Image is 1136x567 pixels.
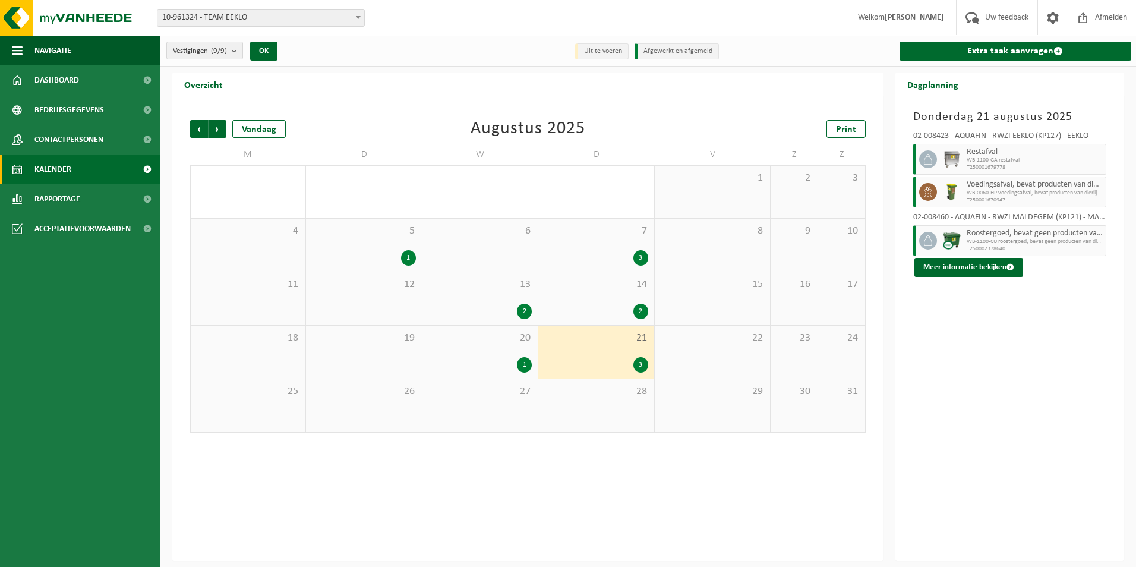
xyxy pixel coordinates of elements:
h2: Overzicht [172,73,235,96]
div: 02-008460 - AQUAFIN - RWZI MALDEGEM (KP121) - MALDEGEM [913,213,1107,225]
span: 27 [428,385,532,398]
div: 1 [401,250,416,266]
span: 26 [312,385,415,398]
button: Vestigingen(9/9) [166,42,243,59]
span: 8 [661,225,764,238]
div: 3 [633,357,648,373]
div: 1 [517,357,532,373]
span: Kalender [34,155,71,184]
td: M [190,144,306,165]
span: Bedrijfsgegevens [34,95,104,125]
span: Contactpersonen [34,125,103,155]
span: Acceptatievoorwaarden [34,214,131,244]
a: Extra taak aanvragen [900,42,1132,61]
h3: Donderdag 21 augustus 2025 [913,108,1107,126]
img: WB-1100-CU [943,232,961,250]
span: Roostergoed, bevat geen producten van dierlijke oorsprong [967,229,1103,238]
img: WB-1100-GAL-GY-02 [943,150,961,168]
span: 22 [661,332,764,345]
span: 16 [777,278,812,291]
button: Meer informatie bekijken [914,258,1023,277]
td: Z [818,144,866,165]
td: D [306,144,422,165]
span: 17 [824,278,859,291]
img: WB-0060-HPE-GN-50 [943,183,961,201]
div: 2 [633,304,648,319]
span: 25 [197,385,299,398]
span: Vorige [190,120,208,138]
div: Augustus 2025 [471,120,585,138]
span: 2 [777,172,812,185]
span: 5 [312,225,415,238]
span: T250002378640 [967,245,1103,253]
span: 13 [428,278,532,291]
span: 24 [824,332,859,345]
div: 3 [633,250,648,266]
span: 3 [824,172,859,185]
span: T250001679778 [967,164,1103,171]
a: Print [826,120,866,138]
span: 29 [661,385,764,398]
span: 19 [312,332,415,345]
span: Print [836,125,856,134]
span: 18 [197,332,299,345]
span: 10-961324 - TEAM EEKLO [157,10,364,26]
span: 30 [777,385,812,398]
span: 10 [824,225,859,238]
span: 1 [661,172,764,185]
td: V [655,144,771,165]
button: OK [250,42,277,61]
count: (9/9) [211,47,227,55]
td: D [538,144,654,165]
span: Voedingsafval, bevat producten van dierlijke oorsprong, onverpakt, categorie 3 [967,180,1103,190]
li: Afgewerkt en afgemeld [635,43,719,59]
span: 11 [197,278,299,291]
span: 10-961324 - TEAM EEKLO [157,9,365,27]
span: 15 [661,278,764,291]
div: 02-008423 - AQUAFIN - RWZI EEKLO (KP127) - EEKLO [913,132,1107,144]
div: 2 [517,304,532,319]
span: 28 [544,385,648,398]
li: Uit te voeren [575,43,629,59]
span: Navigatie [34,36,71,65]
span: 20 [428,332,532,345]
div: Vandaag [232,120,286,138]
span: Vestigingen [173,42,227,60]
span: WB-0060-HP voedingsafval, bevat producten van dierlijke oors [967,190,1103,197]
span: Dashboard [34,65,79,95]
span: 4 [197,225,299,238]
td: Z [771,144,818,165]
span: WB-1100-GA restafval [967,157,1103,164]
strong: [PERSON_NAME] [885,13,944,22]
h2: Dagplanning [895,73,970,96]
span: 12 [312,278,415,291]
span: 6 [428,225,532,238]
td: W [422,144,538,165]
span: 7 [544,225,648,238]
span: 31 [824,385,859,398]
span: 9 [777,225,812,238]
span: WB-1100-CU roostergoed, bevat geen producten van dierlijke o [967,238,1103,245]
span: 21 [544,332,648,345]
span: Volgende [209,120,226,138]
span: 23 [777,332,812,345]
span: Restafval [967,147,1103,157]
span: T250001670947 [967,197,1103,204]
span: 14 [544,278,648,291]
span: Rapportage [34,184,80,214]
